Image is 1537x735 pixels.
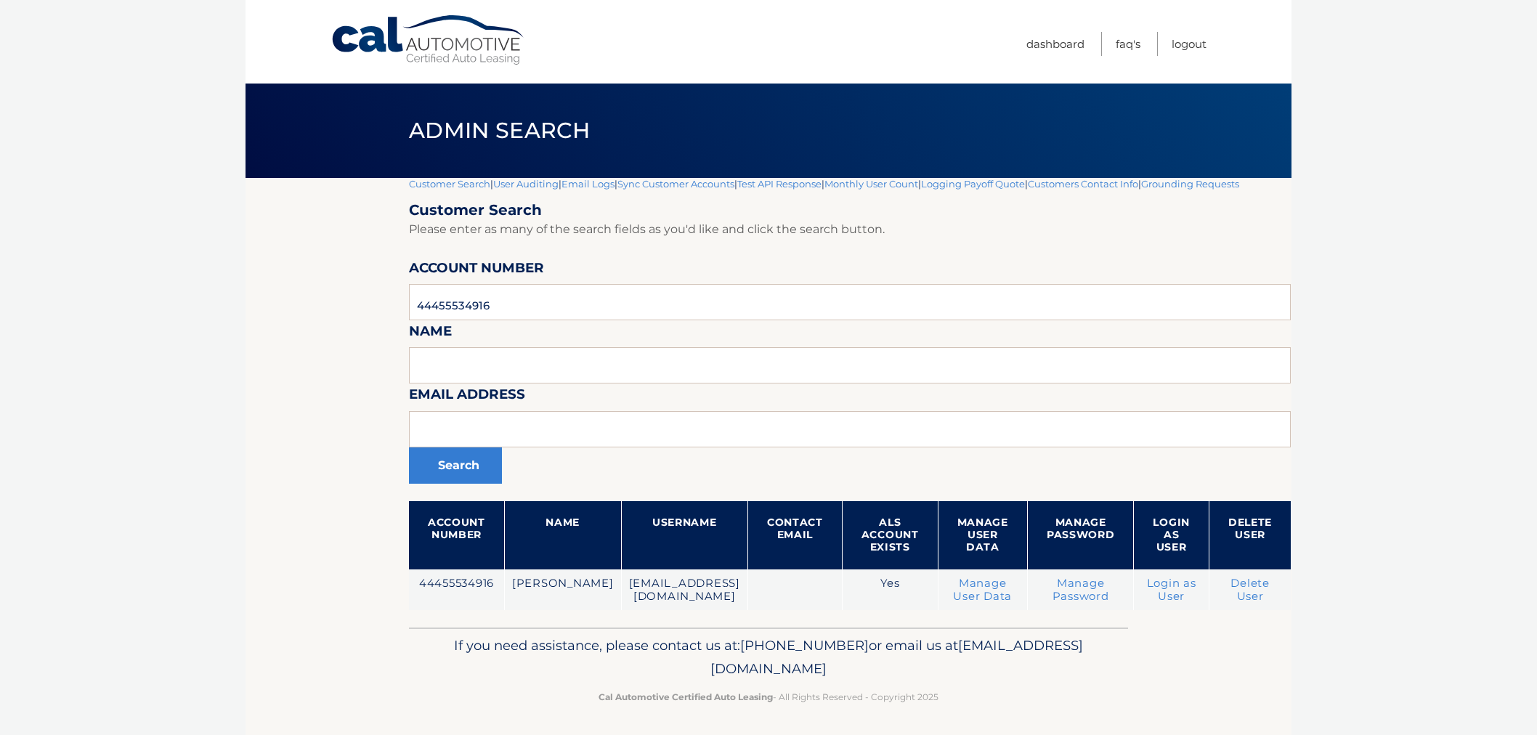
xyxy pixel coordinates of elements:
[409,201,1291,219] h2: Customer Search
[409,447,502,484] button: Search
[1026,32,1084,56] a: Dashboard
[953,577,1012,603] a: Manage User Data
[1230,577,1270,603] a: Delete User
[1209,501,1291,569] th: Delete User
[1027,501,1134,569] th: Manage Password
[493,178,559,190] a: User Auditing
[617,178,734,190] a: Sync Customer Accounts
[409,178,490,190] a: Customer Search
[747,501,842,569] th: Contact Email
[561,178,615,190] a: Email Logs
[409,320,452,347] label: Name
[418,634,1119,681] p: If you need assistance, please contact us at: or email us at
[409,383,525,410] label: Email Address
[621,569,747,611] td: [EMAIL_ADDRESS][DOMAIN_NAME]
[824,178,918,190] a: Monthly User Count
[330,15,527,66] a: Cal Automotive
[1134,501,1209,569] th: Login as User
[842,501,938,569] th: ALS Account Exists
[409,219,1291,240] p: Please enter as many of the search fields as you'd like and click the search button.
[737,178,822,190] a: Test API Response
[740,637,869,654] span: [PHONE_NUMBER]
[504,569,621,611] td: [PERSON_NAME]
[409,117,590,144] span: Admin Search
[504,501,621,569] th: Name
[1172,32,1207,56] a: Logout
[1147,577,1196,603] a: Login as User
[1053,577,1109,603] a: Manage Password
[1028,178,1138,190] a: Customers Contact Info
[842,569,938,611] td: Yes
[409,257,544,284] label: Account Number
[409,569,504,611] td: 44455534916
[1116,32,1140,56] a: FAQ's
[710,637,1083,677] span: [EMAIL_ADDRESS][DOMAIN_NAME]
[409,178,1291,628] div: | | | | | | | |
[409,501,504,569] th: Account Number
[921,178,1025,190] a: Logging Payoff Quote
[1141,178,1239,190] a: Grounding Requests
[621,501,747,569] th: Username
[599,691,773,702] strong: Cal Automotive Certified Auto Leasing
[938,501,1027,569] th: Manage User Data
[418,689,1119,704] p: - All Rights Reserved - Copyright 2025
